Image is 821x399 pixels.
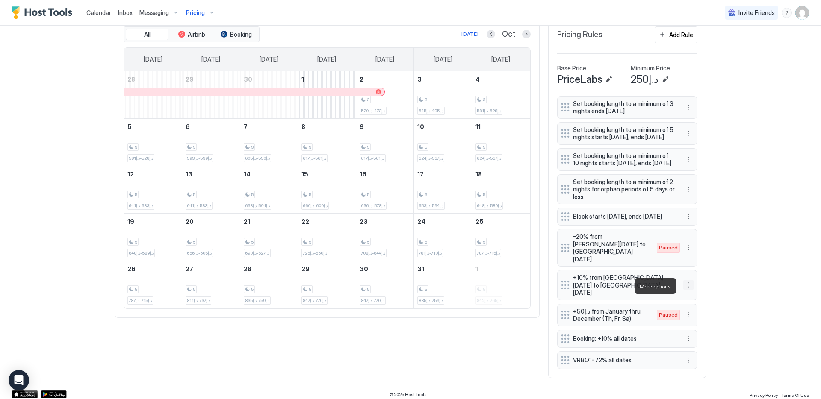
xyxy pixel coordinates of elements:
[240,118,298,166] td: October 7, 2025
[86,9,111,16] span: Calendar
[187,203,211,208] span: د.إ583-د.إ641
[251,144,254,150] span: 3
[317,56,336,63] span: [DATE]
[491,56,510,63] span: [DATE]
[475,170,482,178] span: 18
[475,265,478,273] span: 1
[477,155,501,161] span: د.إ567-د.إ624
[301,76,304,83] span: 1
[193,287,195,292] span: 5
[483,97,485,103] span: 3
[683,310,694,320] div: menu
[573,126,675,141] span: Set booking length to a minimum of 5 nights starts [DATE], ends [DATE]
[640,283,671,290] span: More options
[683,128,694,138] div: menu
[127,170,134,178] span: 12
[182,71,240,119] td: September 29, 2025
[631,65,670,72] span: Minimum Price
[795,6,809,20] div: User profile
[127,218,134,225] span: 19
[502,29,515,39] span: Oct
[683,355,694,365] button: More options
[186,170,192,178] span: 13
[193,192,195,197] span: 5
[659,311,678,319] span: Paused
[230,31,252,38] span: Booking
[298,261,356,277] a: October 29, 2025
[129,298,152,303] span: د.إ715-د.إ787
[472,118,530,166] td: October 11, 2025
[557,73,602,86] span: PriceLabs
[683,280,694,290] button: More options
[356,119,414,135] a: October 9, 2025
[240,71,298,119] td: September 30, 2025
[683,184,694,194] div: menu
[244,123,248,130] span: 7
[361,155,384,161] span: د.إ561-د.إ617
[573,152,675,167] span: Set booking length to a minimum of 10 nights starts [DATE], ends [DATE]
[425,144,427,150] span: 5
[414,261,472,277] a: October 31, 2025
[414,166,472,213] td: October 17, 2025
[557,65,586,72] span: Base Price
[182,166,240,213] td: October 13, 2025
[301,123,305,130] span: 8
[135,48,171,71] a: Sunday
[182,71,240,87] a: September 29, 2025
[425,48,461,71] a: Friday
[419,108,443,114] span: د.إ495-د.إ545
[483,239,485,245] span: 5
[573,233,648,263] span: -20% from [PERSON_NAME][DATE] to [GEOGRAPHIC_DATA][DATE]
[367,192,369,197] span: 5
[367,239,369,245] span: 5
[419,155,443,161] span: د.إ567-د.إ624
[298,166,356,182] a: October 15, 2025
[414,71,472,87] a: October 3, 2025
[182,261,240,277] a: October 27, 2025
[356,214,414,229] a: October 23, 2025
[477,250,500,256] span: د.إ715-د.إ787
[127,265,136,273] span: 26
[573,100,675,115] span: Set booking length to a minimum of 3 nights ends [DATE]
[683,154,694,164] button: More options
[244,218,250,225] span: 21
[367,287,369,292] span: 5
[193,144,195,150] span: 3
[186,265,193,273] span: 27
[360,170,366,178] span: 16
[144,31,151,38] span: All
[303,250,327,256] span: د.إ660-د.إ726
[245,203,270,208] span: د.إ594-د.إ653
[139,9,169,17] span: Messaging
[301,218,309,225] span: 22
[245,250,269,256] span: د.إ627-د.إ690
[483,192,485,197] span: 5
[298,214,356,229] a: October 22, 2025
[472,213,530,261] td: October 25, 2025
[244,170,251,178] span: 14
[414,213,472,261] td: October 24, 2025
[41,390,67,398] div: Google Play Store
[361,203,385,208] span: د.إ578-د.إ636
[522,30,531,38] button: Next month
[129,250,154,256] span: د.إ589-د.إ648
[129,203,153,208] span: د.إ583-د.إ641
[251,287,254,292] span: 5
[309,48,345,71] a: Wednesday
[240,261,298,277] a: October 28, 2025
[186,218,194,225] span: 20
[188,31,205,38] span: Airbnb
[683,154,694,164] div: menu
[118,8,133,17] a: Inbox
[193,48,229,71] a: Monday
[193,239,195,245] span: 5
[419,298,443,303] span: د.إ759-د.إ835
[472,166,530,182] a: October 18, 2025
[655,26,697,43] button: Add Rule
[683,280,694,290] div: menu
[186,123,190,130] span: 6
[260,56,278,63] span: [DATE]
[127,76,135,83] span: 28
[414,71,472,119] td: October 3, 2025
[417,265,424,273] span: 31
